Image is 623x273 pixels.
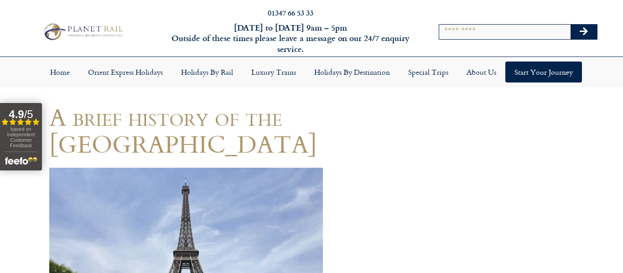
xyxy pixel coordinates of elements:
[571,25,597,39] button: Search
[505,62,582,82] a: Start your Journey
[242,62,305,82] a: Luxury Trains
[168,22,413,54] h6: [DATE] to [DATE] 9am – 5pm Outside of these times please leave a message on our 24/7 enquiry serv...
[268,7,313,18] a: 01347 66 53 33
[399,62,457,82] a: Special Trips
[41,62,79,82] a: Home
[79,62,172,82] a: Orient Express Holidays
[305,62,399,82] a: Holidays by Destination
[41,21,126,42] img: Planet Rail Train Holidays Logo
[172,62,242,82] a: Holidays by Rail
[5,62,618,82] nav: Menu
[49,103,391,157] h1: A brief history of the [GEOGRAPHIC_DATA]
[457,62,505,82] a: About Us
